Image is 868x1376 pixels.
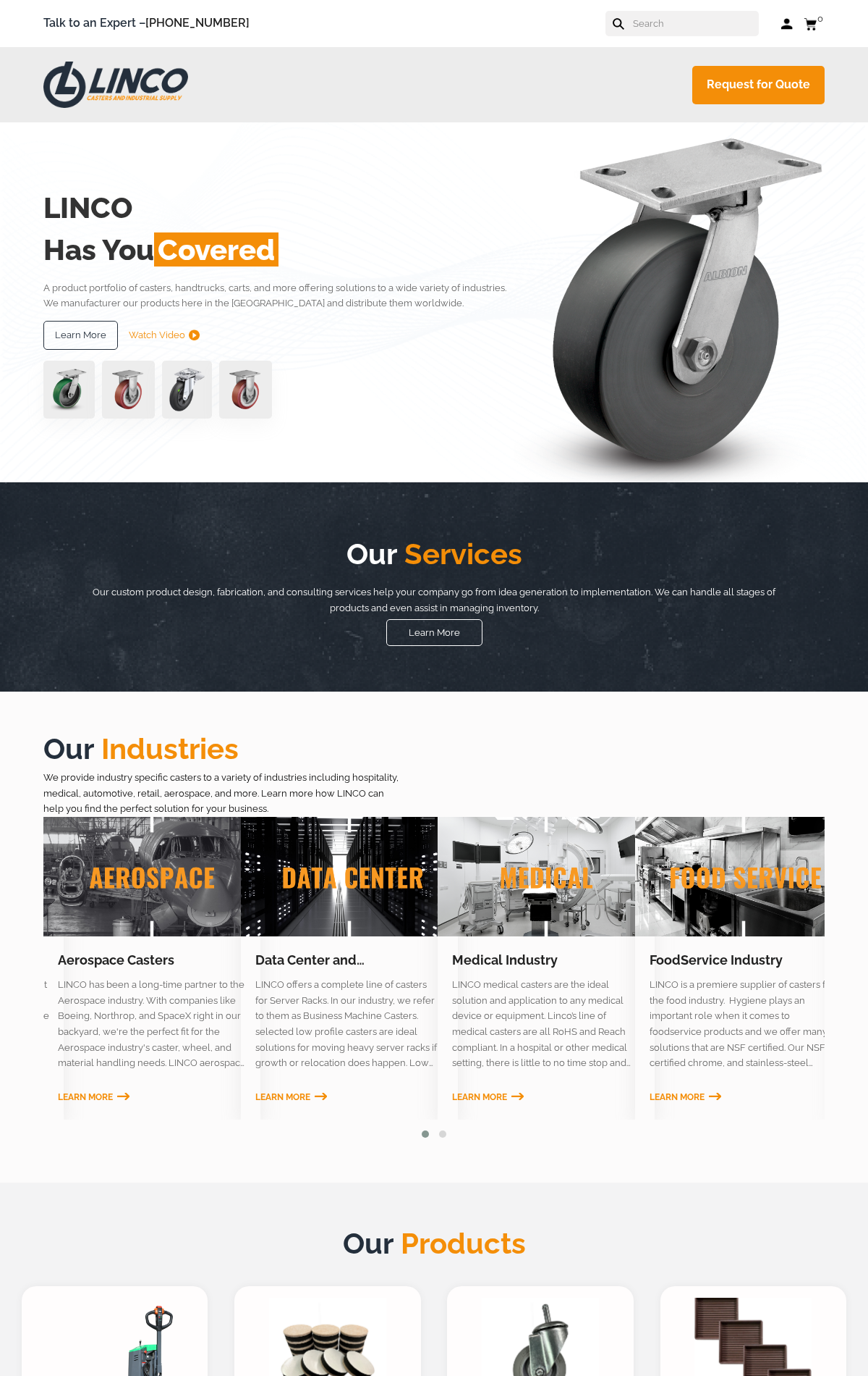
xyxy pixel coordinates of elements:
[87,533,781,575] h2: Our
[219,361,272,419] img: capture-59611-removebg-preview-1.png
[58,952,174,968] a: Aerospace Casters
[43,321,118,350] a: Learn More
[692,66,825,104] a: Request for Quote
[154,232,278,267] span: Covered
[43,361,95,419] img: pn3orx8a-94725-1-1-.png
[452,1092,507,1102] span: Learn More
[650,1092,705,1102] span: Learn More
[43,728,825,770] h2: Our
[43,977,260,1071] section: LINCO has been a long-time partner to the Aerospace industry. With companies like Boeing, Northro...
[635,977,852,1071] section: LINCO is a premiere supplier of casters for the food industry. Hygiene plays an important role wh...
[145,16,250,30] a: [PHONE_NUMBER]
[817,13,823,24] span: 0
[255,1092,327,1102] a: Learn More
[780,17,793,31] a: Log in
[650,1092,721,1102] a: Learn More
[438,977,655,1071] section: LINCO medical casters are the ideal solution and application to any medical device or equipment. ...
[43,62,188,108] img: LINCO CASTERS & INDUSTRIAL SUPPLY
[102,361,155,419] img: capture-59611-removebg-preview-1.png
[43,280,510,311] p: A product portfolio of casters, handtrucks, carts, and more offering solutions to a wide variety ...
[393,1226,526,1260] span: Products
[189,330,200,340] img: subtract.png
[94,731,239,765] span: Industries
[43,229,510,271] h2: Has You
[452,952,558,968] a: Medical Industry
[452,1092,524,1102] a: Learn More
[241,977,458,1071] section: LINCO offers a complete line of casters for Server Racks. In our industry, we refer to them as Bu...
[631,11,759,36] input: Search
[162,361,211,419] img: lvwpp200rst849959jpg-30522-removebg-preview-1.png
[514,122,825,482] img: linco_caster
[43,770,405,817] p: We provide industry specific casters to a variety of industries including hospitality, medical, a...
[129,321,200,350] a: Watch Video
[255,952,365,986] a: Data Center and Semiconductor
[650,952,783,968] a: FoodService Industry
[255,1092,310,1102] span: Learn More
[43,187,510,229] h2: LINCO
[43,14,250,33] span: Talk to an Expert –
[58,1092,113,1102] span: Learn More
[804,14,825,33] a: 0
[87,584,781,616] p: Our custom product design, fabrication, and consulting services help your company go from idea ge...
[386,619,482,646] a: Learn More
[58,1092,129,1102] a: Learn More
[397,537,522,571] span: Services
